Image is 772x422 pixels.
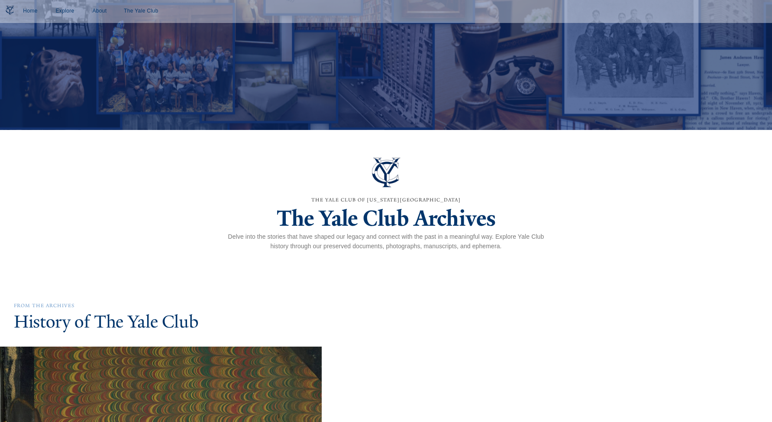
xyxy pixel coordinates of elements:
span: The Yale Club of [US_STATE][GEOGRAPHIC_DATA] [311,197,461,203]
a: Home [16,3,44,19]
img: Yale Club Logo [365,151,408,194]
h2: History of The Yale Club [14,310,758,333]
h1: The Yale Club Archives [223,205,549,232]
h6: Delve into the stories that have shaped our legacy and connect with the past in a meaningful way.... [223,232,549,251]
a: The Yale Club [120,3,162,19]
a: Explore [51,3,79,19]
span: From The Archives [14,302,74,308]
a: About [86,3,113,19]
img: Yale Club Logo [3,3,16,16]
